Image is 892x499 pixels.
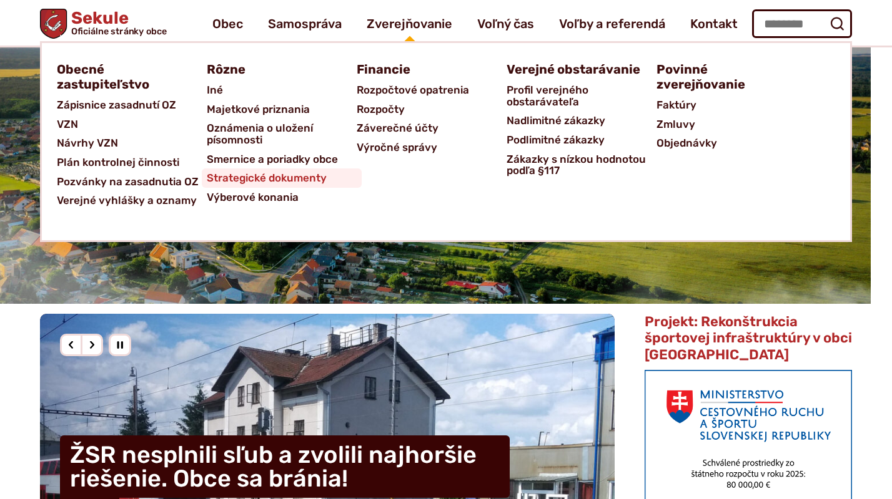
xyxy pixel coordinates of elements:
span: Verejné obstarávanie [507,58,640,80]
a: Strategické dokumenty [207,168,357,188]
span: Verejné vyhlášky a oznamy [57,191,197,210]
a: Logo Sekule, prejsť na domovskú stránku. [40,9,167,39]
span: Záverečné účty [357,119,439,138]
a: Obecné zastupiteľstvo [57,58,192,95]
a: Zmluvy [657,115,806,134]
div: Predošlý slajd [60,334,82,356]
a: Smernice a poriadky obce [207,150,357,169]
a: Rozpočtové opatrenia [357,80,507,100]
a: Iné [207,80,357,100]
div: Nasledujúci slajd [81,334,103,356]
span: Zmluvy [657,115,695,134]
span: Rozpočtové opatrenia [357,80,469,100]
span: Výročné správy [357,138,437,157]
span: Návrhy VZN [57,133,118,153]
span: Projekt: Rekonštrukcia športovej infraštruktúry v obci [GEOGRAPHIC_DATA] [645,313,852,363]
a: Rôzne [207,58,342,80]
a: Samospráva [268,6,342,41]
img: Prejsť na domovskú stránku [40,9,67,39]
span: Iné [207,80,223,100]
a: Návrhy VZN [57,133,207,153]
a: Výberové konania [207,188,357,207]
a: Oznámenia o uložení písomnosti [207,119,357,149]
a: Kontakt [690,6,738,41]
span: Smernice a poriadky obce [207,150,338,169]
a: Objednávky [657,133,806,153]
span: Pozvánky na zasadnutia OZ [57,172,199,191]
a: Plán kontrolnej činnosti [57,153,207,172]
a: Záverečné účty [357,119,507,138]
a: Obec [212,6,243,41]
a: Zápisnice zasadnutí OZ [57,95,207,115]
h4: ŽSR nesplnili sľub a zvolili najhoršie riešenie. Obce sa bránia! [60,435,510,498]
a: Faktúry [657,95,806,115]
span: Zápisnice zasadnutí OZ [57,95,176,115]
span: Výberové konania [207,188,299,207]
h1: Sekule [67,10,167,36]
a: Verejné vyhlášky a oznamy [57,191,207,210]
a: Zákazky s nízkou hodnotou podľa §117 [507,150,657,180]
a: Zverejňovanie [367,6,452,41]
a: Voľný čas [477,6,534,41]
a: VZN [57,115,207,134]
a: Pozvánky na zasadnutia OZ [57,172,207,191]
span: Oficiálne stránky obce [71,27,167,36]
a: Podlimitné zákazky [507,130,657,150]
a: Rozpočty [357,100,507,119]
span: VZN [57,115,78,134]
span: Nadlimitné zákazky [507,111,605,130]
a: Verejné obstarávanie [507,58,642,80]
span: Financie [357,58,410,80]
span: Plán kontrolnej činnosti [57,153,179,172]
span: Rozpočty [357,100,405,119]
div: Pozastaviť pohyb slajdera [109,334,131,356]
a: Voľby a referendá [559,6,665,41]
a: Výročné správy [357,138,507,157]
span: Rôzne [207,58,245,80]
a: Majetkové priznania [207,100,357,119]
span: Faktúry [657,95,696,115]
a: Povinné zverejňovanie [657,58,791,95]
a: Profil verejného obstarávateľa [507,80,657,111]
a: Nadlimitné zákazky [507,111,657,130]
span: Objednávky [657,133,717,153]
span: Majetkové priznania [207,100,310,119]
span: Strategické dokumenty [207,168,327,188]
span: Podlimitné zákazky [507,130,605,150]
a: Financie [357,58,492,80]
